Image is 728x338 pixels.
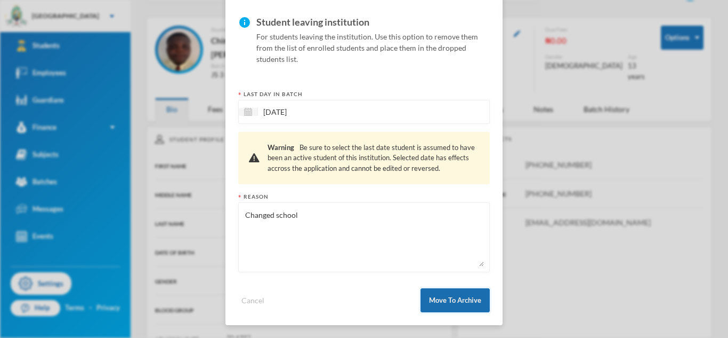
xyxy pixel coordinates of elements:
div: Last Day In Batch [238,90,490,98]
input: Select date [258,106,347,118]
img: ! [249,153,260,162]
div: Student leaving institution [256,14,490,31]
div: Reason [238,193,490,201]
textarea: Changed school [244,208,484,266]
div: For students leaving the institution. Use this option to remove them from the list of enrolled st... [256,14,490,65]
span: Warning [268,143,294,152]
i: info [238,14,251,29]
div: Be sure to select the last date student is assumed to have been an active student of this institu... [268,143,479,174]
button: Move To Archive [420,288,490,312]
button: Cancel [238,294,268,306]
